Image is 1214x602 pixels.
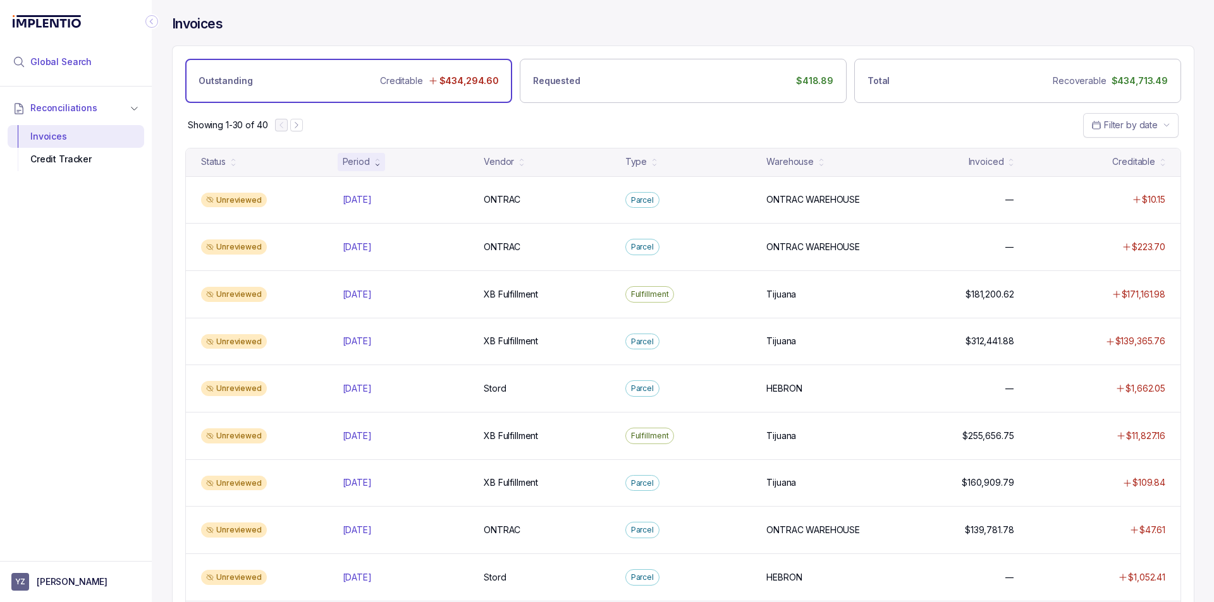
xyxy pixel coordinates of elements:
p: $1,662.05 [1125,382,1165,395]
p: ONTRAC [484,193,520,206]
div: Invoices [18,125,134,148]
div: Remaining page entries [188,119,267,131]
div: Unreviewed [201,522,267,538]
p: Parcel [631,335,654,348]
button: Date Range Picker [1083,113,1179,137]
p: [DATE] [343,430,372,442]
p: Fulfillment [631,288,669,301]
p: ONTRAC [484,241,520,253]
p: Fulfillment [631,430,669,442]
div: Collapse Icon [144,14,159,29]
div: Unreviewed [201,334,267,349]
div: Creditable [1112,155,1155,168]
p: Parcel [631,241,654,253]
p: Tijuana [766,430,796,442]
p: [DATE] [343,382,372,395]
div: Period [343,155,370,168]
p: XB Fulfillment [484,335,538,347]
div: Unreviewed [201,428,267,443]
p: $47.61 [1139,524,1165,536]
span: Reconciliations [30,102,97,114]
p: $418.89 [796,75,833,87]
div: Unreviewed [201,239,267,255]
p: $312,441.88 [966,335,1014,347]
p: Parcel [631,194,654,207]
p: $181,200.62 [966,288,1014,301]
p: Stord [484,571,506,584]
div: Invoiced [969,155,1004,168]
div: Unreviewed [201,570,267,585]
span: User initials [11,573,29,591]
p: Outstanding [199,75,252,87]
p: $11,827.16 [1126,430,1165,442]
p: $10.15 [1142,193,1165,206]
p: ONTRAC WAREHOUSE [766,193,860,206]
div: Status [201,155,226,168]
search: Date Range Picker [1091,119,1158,131]
div: Credit Tracker [18,148,134,171]
p: Parcel [631,571,654,584]
p: XB Fulfillment [484,430,538,442]
p: Parcel [631,382,654,395]
button: User initials[PERSON_NAME] [11,573,140,591]
p: Stord [484,382,506,395]
p: $160,909.79 [962,476,1014,489]
div: Warehouse [766,155,814,168]
p: Parcel [631,524,654,536]
p: $255,656.75 [962,430,1014,442]
p: ONTRAC [484,524,520,536]
p: HEBRON [766,382,802,395]
div: Reconciliations [8,123,144,174]
p: [DATE] [343,193,372,206]
p: $434,713.49 [1112,75,1168,87]
div: Vendor [484,155,514,168]
p: XB Fulfillment [484,288,538,301]
p: — [1005,193,1014,206]
button: Next Page [290,119,303,131]
div: Unreviewed [201,476,267,491]
p: [DATE] [343,241,372,253]
p: — [1005,241,1014,253]
span: Global Search [30,56,92,68]
p: Tijuana [766,476,796,489]
p: [PERSON_NAME] [37,575,107,588]
p: $139,781.78 [965,524,1014,536]
p: Tijuana [766,288,796,301]
p: $223.70 [1132,241,1165,253]
p: Creditable [380,75,423,87]
button: Reconciliations [8,94,144,122]
p: ONTRAC WAREHOUSE [766,241,860,253]
p: $171,161.98 [1122,288,1165,301]
p: — [1005,571,1014,584]
p: Parcel [631,477,654,490]
span: Filter by date [1104,119,1158,130]
p: $1,052.41 [1128,571,1165,584]
p: Requested [533,75,580,87]
div: Unreviewed [201,193,267,208]
p: Recoverable [1053,75,1106,87]
p: Tijuana [766,335,796,347]
p: [DATE] [343,335,372,347]
p: Total [868,75,890,87]
p: $139,365.76 [1115,335,1165,347]
p: $434,294.60 [439,75,499,87]
p: HEBRON [766,571,802,584]
p: ONTRAC WAREHOUSE [766,524,860,536]
div: Type [625,155,647,168]
div: Unreviewed [201,287,267,302]
p: [DATE] [343,524,372,536]
p: XB Fulfillment [484,476,538,489]
p: Showing 1-30 of 40 [188,119,267,131]
p: [DATE] [343,288,372,301]
p: $109.84 [1132,476,1165,489]
h4: Invoices [172,15,223,33]
div: Unreviewed [201,381,267,396]
p: [DATE] [343,476,372,489]
p: — [1005,382,1014,395]
p: [DATE] [343,571,372,584]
